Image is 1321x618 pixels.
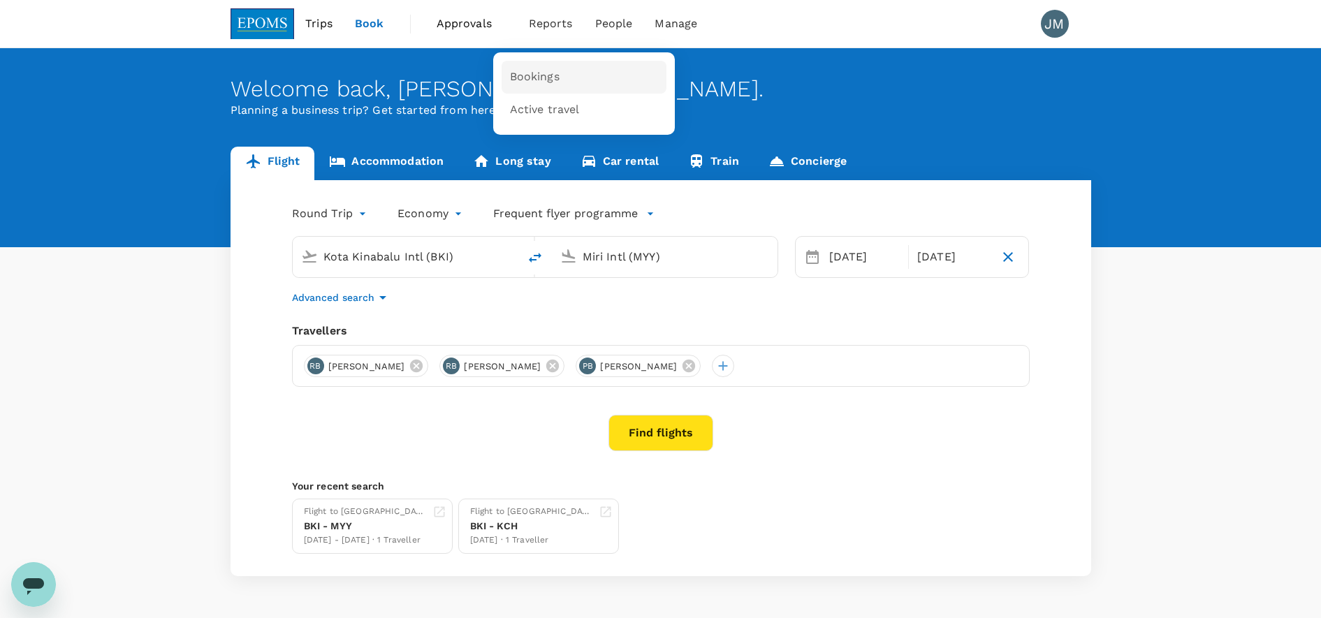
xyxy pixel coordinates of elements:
a: Accommodation [314,147,458,180]
button: Advanced search [292,289,391,306]
iframe: Button to launch messaging window [11,562,56,607]
div: [DATE] · 1 Traveller [470,534,593,547]
input: Going to [583,246,748,267]
div: RB[PERSON_NAME] [439,355,564,377]
span: [PERSON_NAME] [320,360,414,374]
div: BKI - KCH [470,519,593,534]
div: PB[PERSON_NAME] [576,355,701,377]
a: Bookings [502,61,666,94]
a: Active travel [502,94,666,126]
div: Flight to [GEOGRAPHIC_DATA] [470,505,593,519]
div: Flight to [GEOGRAPHIC_DATA] [304,505,427,519]
a: Concierge [754,147,861,180]
div: BKI - MYY [304,519,427,534]
span: Active travel [510,102,580,118]
div: Welcome back , [PERSON_NAME] [PERSON_NAME] . [231,76,1091,102]
div: Travellers [292,323,1030,339]
span: Book [355,15,384,32]
button: Open [768,255,771,258]
p: Your recent search [292,479,1030,493]
input: Depart from [323,246,489,267]
p: Advanced search [292,290,374,304]
div: [DATE] [824,243,905,271]
button: delete [518,241,552,274]
div: [DATE] - [DATE] · 1 Traveller [304,534,427,547]
span: People [595,15,633,32]
button: Open [509,255,511,258]
span: [PERSON_NAME] [455,360,549,374]
a: Train [673,147,754,180]
button: Find flights [608,415,713,451]
div: PB [579,358,596,374]
p: Planning a business trip? Get started from here. [231,102,1091,119]
span: Manage [655,15,697,32]
span: Bookings [510,69,560,85]
div: RB[PERSON_NAME] [304,355,429,377]
img: EPOMS SDN BHD [231,8,295,39]
p: Frequent flyer programme [493,205,638,222]
button: Frequent flyer programme [493,205,655,222]
div: [DATE] [912,243,993,271]
span: Trips [305,15,333,32]
div: Economy [397,203,465,225]
div: RB [443,358,460,374]
a: Long stay [458,147,565,180]
div: JM [1041,10,1069,38]
span: [PERSON_NAME] [592,360,685,374]
span: Approvals [437,15,506,32]
div: Round Trip [292,203,370,225]
a: Car rental [566,147,674,180]
div: RB [307,358,324,374]
a: Flight [231,147,315,180]
span: Reports [529,15,573,32]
